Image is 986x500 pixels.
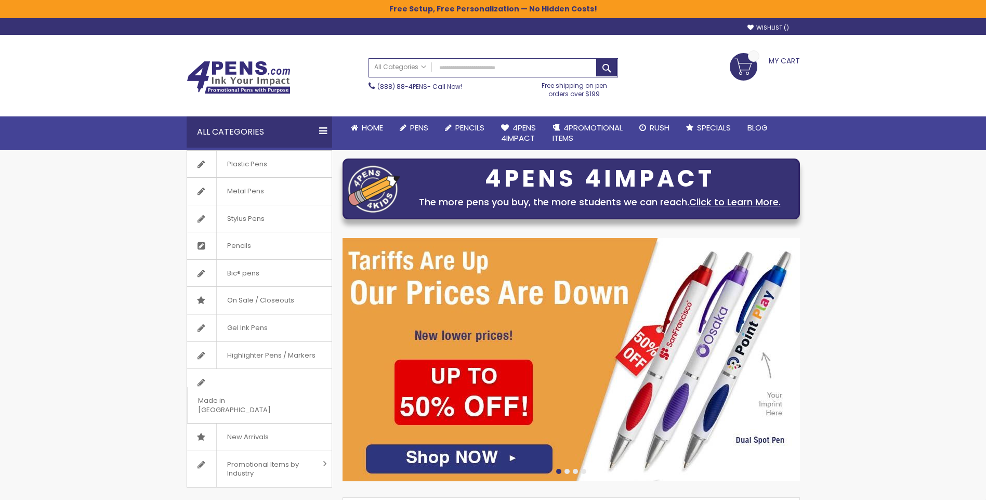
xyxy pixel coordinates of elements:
a: Promotional Items by Industry [187,451,332,487]
span: Gel Ink Pens [216,314,278,341]
div: Free shipping on pen orders over $199 [531,77,618,98]
span: 4Pens 4impact [501,122,536,143]
span: Stylus Pens [216,205,275,232]
div: 4PENS 4IMPACT [405,168,794,190]
span: Metal Pens [216,178,274,205]
span: - Call Now! [377,82,462,91]
a: On Sale / Closeouts [187,287,332,314]
a: (888) 88-4PENS [377,82,427,91]
span: Pencils [216,232,261,259]
a: Gel Ink Pens [187,314,332,341]
span: Specials [697,122,731,133]
span: Pens [410,122,428,133]
a: Stylus Pens [187,205,332,232]
span: All Categories [374,63,426,71]
a: Pens [391,116,437,139]
a: Home [343,116,391,139]
span: On Sale / Closeouts [216,287,305,314]
a: Pencils [437,116,493,139]
span: Bic® pens [216,260,270,287]
span: 4PROMOTIONAL ITEMS [553,122,623,143]
span: Made in [GEOGRAPHIC_DATA] [187,387,306,423]
a: Highlighter Pens / Markers [187,342,332,369]
a: Plastic Pens [187,151,332,178]
img: 4Pens Custom Pens and Promotional Products [187,61,291,94]
a: 4Pens4impact [493,116,544,150]
span: Blog [747,122,768,133]
div: All Categories [187,116,332,148]
a: All Categories [369,59,431,76]
a: Pencils [187,232,332,259]
img: four_pen_logo.png [348,165,400,213]
span: Promotional Items by Industry [216,451,319,487]
span: Highlighter Pens / Markers [216,342,326,369]
a: Bic® pens [187,260,332,287]
a: Made in [GEOGRAPHIC_DATA] [187,369,332,423]
a: Rush [631,116,678,139]
span: New Arrivals [216,424,279,451]
a: Specials [678,116,739,139]
span: Plastic Pens [216,151,278,178]
a: New Arrivals [187,424,332,451]
a: Metal Pens [187,178,332,205]
div: The more pens you buy, the more students we can reach. [405,195,794,209]
span: Pencils [455,122,484,133]
span: Home [362,122,383,133]
a: 4PROMOTIONALITEMS [544,116,631,150]
img: /cheap-promotional-products.html [343,238,800,481]
a: Wishlist [747,24,789,32]
a: Click to Learn More. [689,195,781,208]
a: Blog [739,116,776,139]
span: Rush [650,122,669,133]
